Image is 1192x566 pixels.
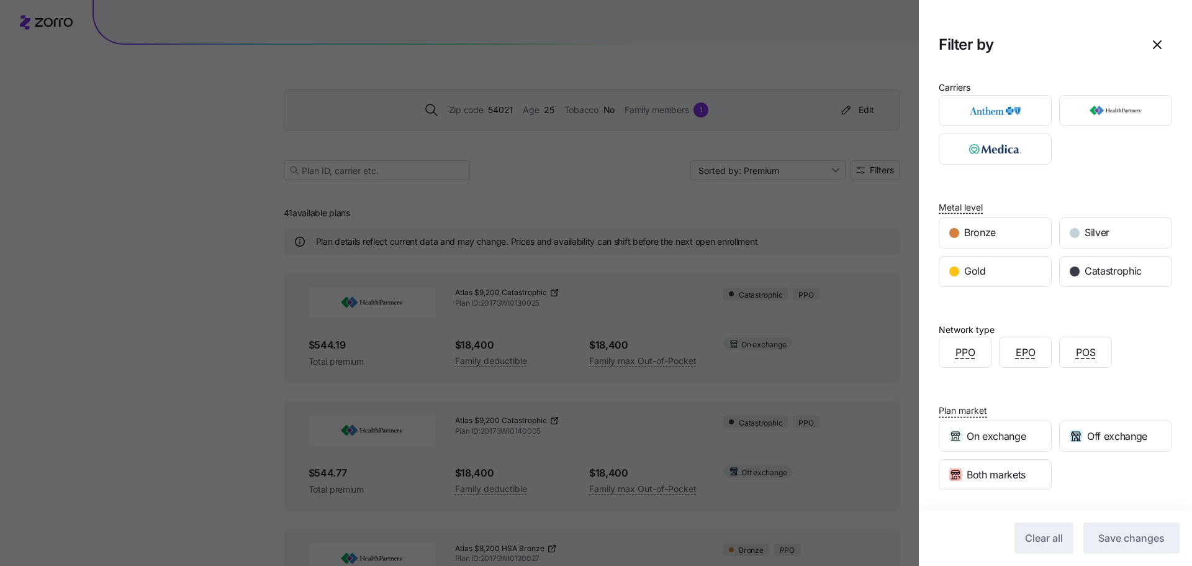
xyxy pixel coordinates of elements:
span: POS [1076,345,1096,360]
h1: Filter by [939,35,1132,54]
span: Clear all [1025,531,1063,545]
span: Plan market [939,404,987,417]
span: Off exchange [1087,429,1147,444]
div: Network type [939,323,995,337]
img: Anthem [950,98,1041,123]
span: Bronze [964,225,996,240]
span: On exchange [967,429,1026,444]
span: Metal level [939,201,983,214]
button: Save changes [1083,523,1180,554]
span: Catastrophic [1085,263,1142,279]
span: Both markets [967,467,1026,483]
button: Clear all [1014,523,1073,554]
span: EPO [1016,345,1036,360]
span: Gold [964,263,986,279]
div: Carriers [939,81,970,94]
span: PPO [955,345,975,360]
img: HealthPartners [1070,98,1162,123]
span: Save changes [1098,531,1165,545]
img: Medica [950,137,1041,162]
span: Silver [1085,225,1109,240]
